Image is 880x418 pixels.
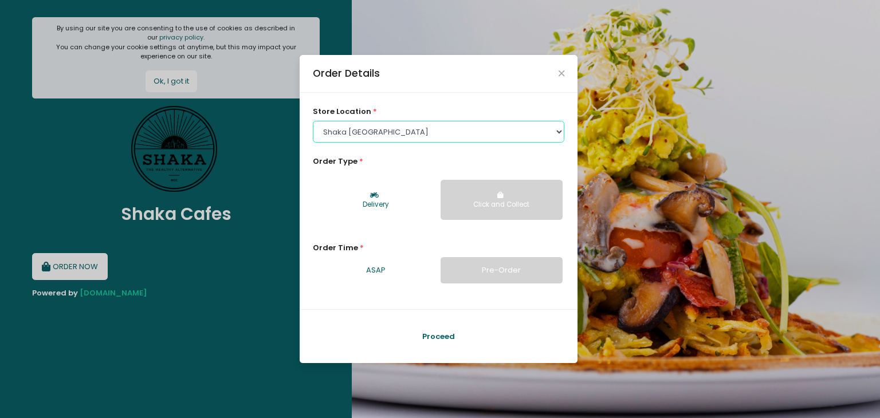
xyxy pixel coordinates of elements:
a: ASAP [315,257,437,283]
button: Close [559,70,564,76]
span: Order Type [313,156,357,167]
div: Order Details [313,66,380,81]
span: Order Time [313,242,358,253]
button: Delivery [315,180,437,220]
button: Click and Collect [441,180,563,220]
div: Click and Collect [449,200,555,210]
span: store location [313,106,371,117]
div: Delivery [323,200,429,210]
a: Pre-Order [441,257,563,283]
button: Proceed [315,323,563,350]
